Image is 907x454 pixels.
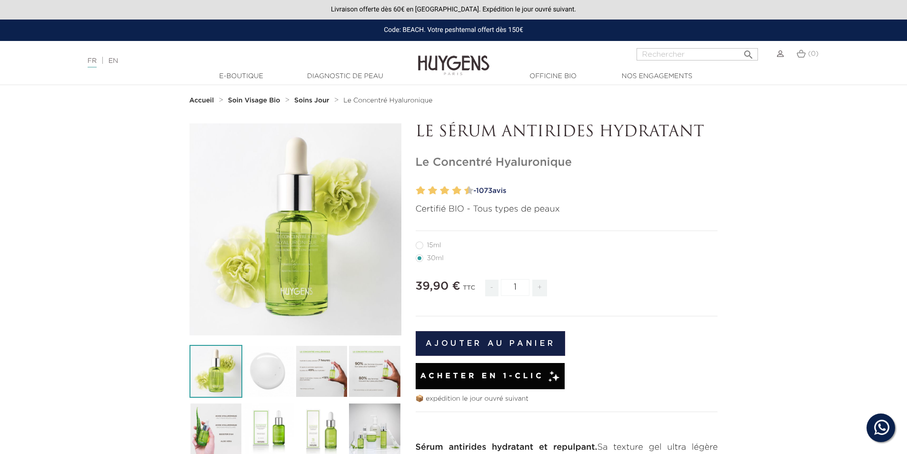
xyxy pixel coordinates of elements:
[189,97,214,104] strong: Accueil
[532,280,548,296] span: +
[343,97,432,104] a: Le Concentré Hyaluronique
[416,394,718,404] p: 📦 expédition le jour ouvré suivant
[294,97,331,104] a: Soins Jour
[438,184,441,198] label: 5
[609,71,705,81] a: Nos engagements
[416,123,718,141] p: LE SÉRUM ANTIRIDES HYDRATANT
[463,278,475,303] div: TTC
[418,40,489,77] img: Huygens
[501,279,529,296] input: Quantité
[189,345,242,398] img: Le Concentré Hyaluronique
[88,58,97,68] a: FR
[416,156,718,170] h1: Le Concentré Hyaluronique
[462,184,466,198] label: 9
[189,97,216,104] a: Accueil
[476,187,493,194] span: 1073
[416,443,598,452] strong: Sérum antirides hydratant et repulpant.
[418,184,425,198] label: 2
[298,71,393,81] a: Diagnostic de peau
[228,97,283,104] a: Soin Visage Bio
[416,281,460,292] span: 39,90 €
[740,45,757,58] button: 
[414,184,418,198] label: 1
[506,71,601,81] a: Officine Bio
[109,58,118,64] a: EN
[416,203,718,216] p: Certifié BIO - Tous types de peaux
[294,97,329,104] strong: Soins Jour
[466,184,473,198] label: 10
[470,184,718,198] a: -1073avis
[83,55,371,67] div: |
[416,331,566,356] button: Ajouter au panier
[808,50,818,57] span: (0)
[426,184,429,198] label: 3
[450,184,453,198] label: 7
[485,280,498,296] span: -
[416,254,455,262] label: 30ml
[416,242,453,249] label: 15ml
[228,97,280,104] strong: Soin Visage Bio
[442,184,449,198] label: 6
[637,48,758,61] input: Rechercher
[430,184,437,198] label: 4
[454,184,461,198] label: 8
[194,71,289,81] a: E-Boutique
[743,46,754,58] i: 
